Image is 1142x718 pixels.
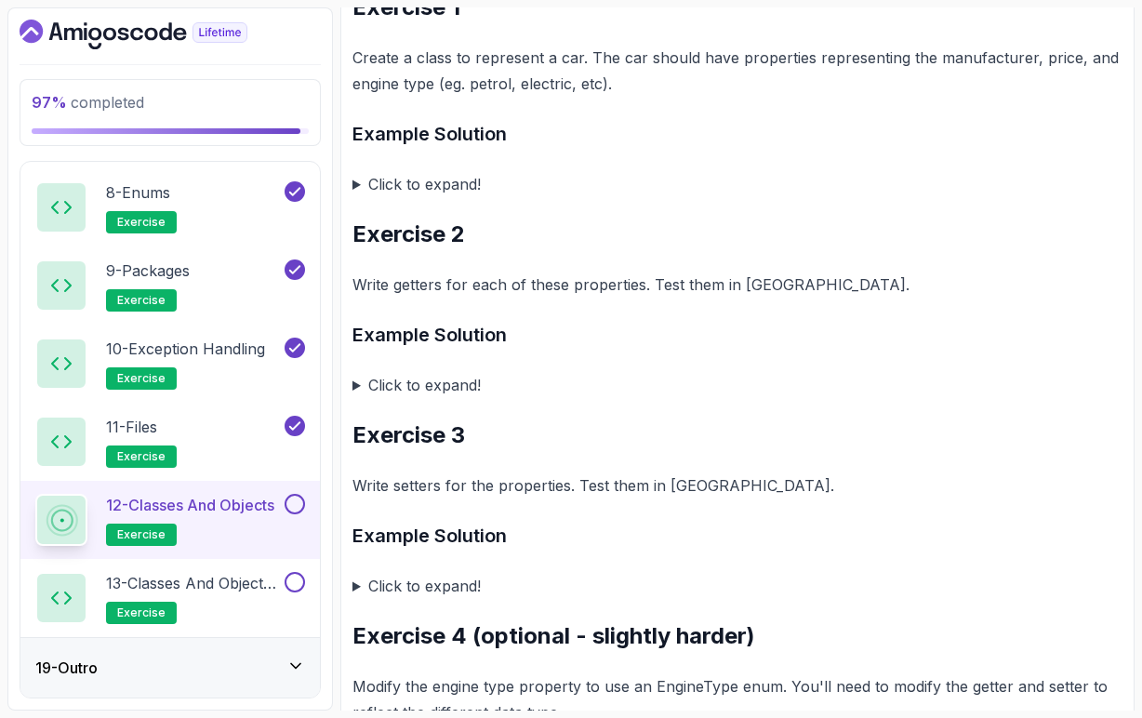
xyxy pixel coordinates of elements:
span: completed [32,93,144,112]
a: Dashboard [20,20,290,49]
button: 10-Exception Handlingexercise [35,338,305,390]
p: Create a class to represent a car. The car should have properties representing the manufacturer, ... [352,45,1122,97]
h2: Exercise 2 [352,219,1122,249]
h3: 19 - Outro [35,657,98,679]
p: 8 - Enums [106,181,170,204]
p: Write getters for each of these properties. Test them in [GEOGRAPHIC_DATA]. [352,272,1122,298]
p: 9 - Packages [106,259,190,282]
h3: Example Solution [352,521,1122,551]
summary: Click to expand! [352,372,1122,398]
span: exercise [117,527,166,542]
h3: Example Solution [352,119,1122,149]
span: exercise [117,605,166,620]
button: 19-Outro [20,638,320,698]
button: 12-Classes and Objectsexercise [35,494,305,546]
button: 11-Filesexercise [35,416,305,468]
h2: Exercise 4 (optional - slightly harder) [352,621,1122,651]
p: 10 - Exception Handling [106,338,265,360]
summary: Click to expand! [352,573,1122,599]
button: 9-Packagesexercise [35,259,305,312]
h2: Exercise 3 [352,420,1122,450]
summary: Click to expand! [352,171,1122,197]
span: 97 % [32,93,67,112]
p: Write setters for the properties. Test them in [GEOGRAPHIC_DATA]. [352,472,1122,499]
p: 12 - Classes and Objects [106,494,274,516]
button: 13-Classes and Objects IIexercise [35,572,305,624]
h3: Example Solution [352,320,1122,350]
p: 11 - Files [106,416,157,438]
span: exercise [117,449,166,464]
span: exercise [117,371,166,386]
p: 13 - Classes and Objects II [106,572,281,594]
span: exercise [117,293,166,308]
span: exercise [117,215,166,230]
button: 8-Enumsexercise [35,181,305,233]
